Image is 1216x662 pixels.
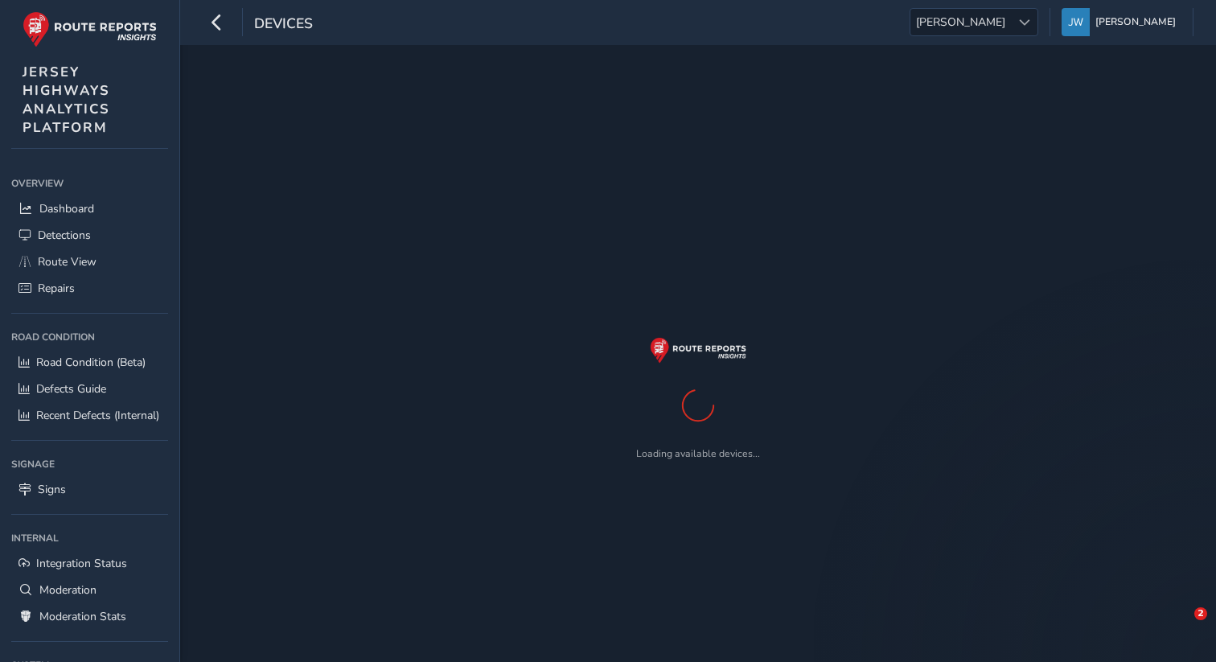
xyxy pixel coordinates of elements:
[910,9,1011,35] span: [PERSON_NAME]
[11,452,168,476] div: Signage
[23,11,157,47] img: rr logo
[11,195,168,222] a: Dashboard
[38,254,97,269] span: Route View
[38,281,75,296] span: Repairs
[11,275,168,302] a: Repairs
[11,349,168,376] a: Road Condition (Beta)
[254,14,313,36] span: Devices
[36,355,146,370] span: Road Condition (Beta)
[636,447,760,460] span: Loading available devices...
[1062,8,1181,36] button: [PERSON_NAME]
[1095,8,1176,36] span: [PERSON_NAME]
[36,408,159,423] span: Recent Defects (Internal)
[36,556,127,571] span: Integration Status
[11,476,168,503] a: Signs
[11,376,168,402] a: Defects Guide
[39,201,94,216] span: Dashboard
[1062,8,1090,36] img: diamond-layout
[650,337,746,363] img: rr logo
[11,325,168,349] div: Road Condition
[38,228,91,243] span: Detections
[11,577,168,603] a: Moderation
[39,582,97,598] span: Moderation
[11,526,168,550] div: Internal
[11,171,168,195] div: Overview
[36,381,106,397] span: Defects Guide
[11,603,168,630] a: Moderation Stats
[11,402,168,429] a: Recent Defects (Internal)
[39,609,126,624] span: Moderation Stats
[38,482,66,497] span: Signs
[1161,607,1200,646] iframe: Intercom live chat
[11,222,168,249] a: Detections
[11,249,168,275] a: Route View
[1194,607,1207,620] span: 2
[11,550,168,577] a: Integration Status
[23,63,110,137] span: JERSEY HIGHWAYS ANALYTICS PLATFORM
